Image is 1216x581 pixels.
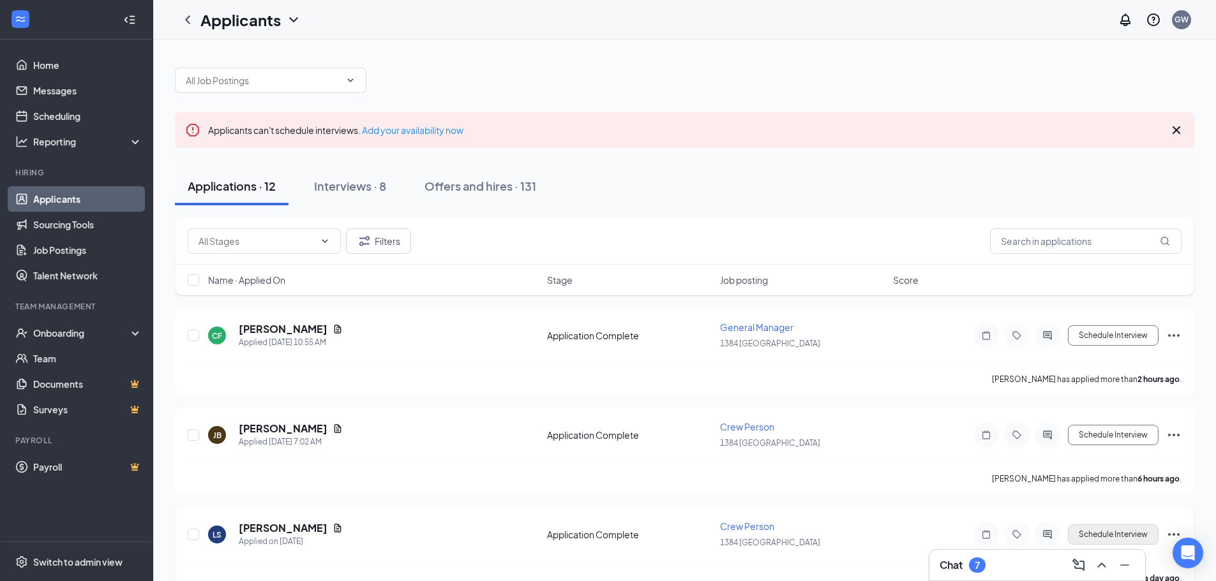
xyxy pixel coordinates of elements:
button: Schedule Interview [1068,524,1159,545]
div: Reporting [33,135,143,148]
span: Score [893,274,919,286]
div: JB [213,430,221,441]
svg: ChevronUp [1094,557,1109,573]
svg: Document [333,324,343,334]
div: Applications · 12 [188,178,276,194]
div: CF [212,330,222,341]
a: Team [33,346,142,371]
a: Add your availability now [362,124,463,136]
a: Talent Network [33,263,142,288]
svg: Error [185,122,200,138]
input: All Stages [199,234,315,248]
div: Hiring [15,167,140,178]
svg: Ellipses [1166,328,1182,343]
div: Team Management [15,301,140,312]
svg: ComposeMessage [1071,557,1086,573]
svg: Notifications [1118,12,1133,27]
button: ComposeMessage [1069,555,1089,575]
svg: ActiveChat [1040,529,1055,540]
svg: Document [333,423,343,434]
svg: Cross [1169,122,1184,138]
input: Search in applications [990,228,1182,254]
svg: ActiveChat [1040,330,1055,341]
svg: ChevronDown [345,75,356,85]
b: 6 hours ago [1137,474,1180,483]
svg: ChevronDown [286,12,301,27]
svg: Ellipses [1166,427,1182,443]
button: ChevronUp [1092,555,1112,575]
a: PayrollCrown [33,454,142,480]
div: Application Complete [547,329,712,342]
h3: Chat [940,558,963,572]
input: All Job Postings [186,73,340,87]
a: Home [33,52,142,78]
span: 1384 [GEOGRAPHIC_DATA] [720,538,820,547]
svg: WorkstreamLogo [14,13,27,26]
div: Application Complete [547,528,712,541]
svg: Tag [1009,330,1025,341]
button: Schedule Interview [1068,325,1159,346]
p: [PERSON_NAME] has applied more than . [992,374,1182,385]
div: Application Complete [547,429,712,441]
h5: [PERSON_NAME] [239,521,327,535]
span: 1384 [GEOGRAPHIC_DATA] [720,339,820,348]
a: Messages [33,78,142,103]
a: SurveysCrown [33,397,142,422]
span: Applicants can't schedule interviews. [208,124,463,136]
svg: Tag [1009,430,1025,440]
a: Job Postings [33,237,142,263]
span: Crew Person [720,421,774,432]
a: Sourcing Tools [33,212,142,237]
svg: Collapse [123,13,136,26]
span: General Manager [720,321,793,333]
svg: ChevronLeft [180,12,195,27]
a: Applicants [33,186,142,212]
h5: [PERSON_NAME] [239,322,327,336]
h1: Applicants [200,9,281,31]
svg: ChevronDown [320,236,330,246]
svg: Minimize [1117,557,1132,573]
b: 2 hours ago [1137,374,1180,384]
div: Applied [DATE] 10:55 AM [239,336,343,349]
div: 7 [975,560,980,571]
svg: MagnifyingGlass [1160,236,1170,246]
svg: Filter [357,233,372,249]
div: Onboarding [33,327,131,339]
svg: ActiveChat [1040,430,1055,440]
button: Schedule Interview [1068,425,1159,445]
button: Filter Filters [346,228,411,254]
svg: Tag [1009,529,1025,540]
svg: Settings [15,555,28,568]
a: Scheduling [33,103,142,129]
div: Switch to admin view [33,555,123,568]
div: LS [213,529,221,540]
span: 1384 [GEOGRAPHIC_DATA] [720,438,820,448]
span: Crew Person [720,520,774,532]
svg: Note [979,430,994,440]
svg: Note [979,330,994,341]
div: Offers and hires · 131 [424,178,536,194]
div: GW [1175,14,1189,25]
svg: Document [333,523,343,533]
div: Payroll [15,435,140,446]
a: DocumentsCrown [33,371,142,397]
span: Job posting [720,274,768,286]
h5: [PERSON_NAME] [239,422,327,436]
svg: Ellipses [1166,527,1182,542]
button: Minimize [1115,555,1135,575]
div: Applied on [DATE] [239,535,343,548]
div: Interviews · 8 [314,178,386,194]
p: [PERSON_NAME] has applied more than . [992,473,1182,484]
svg: UserCheck [15,327,28,339]
div: Open Intercom Messenger [1173,538,1203,568]
div: Applied [DATE] 7:02 AM [239,436,343,448]
svg: QuestionInfo [1146,12,1161,27]
span: Name · Applied On [208,274,285,286]
svg: Note [979,529,994,540]
span: Stage [547,274,573,286]
svg: Analysis [15,135,28,148]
